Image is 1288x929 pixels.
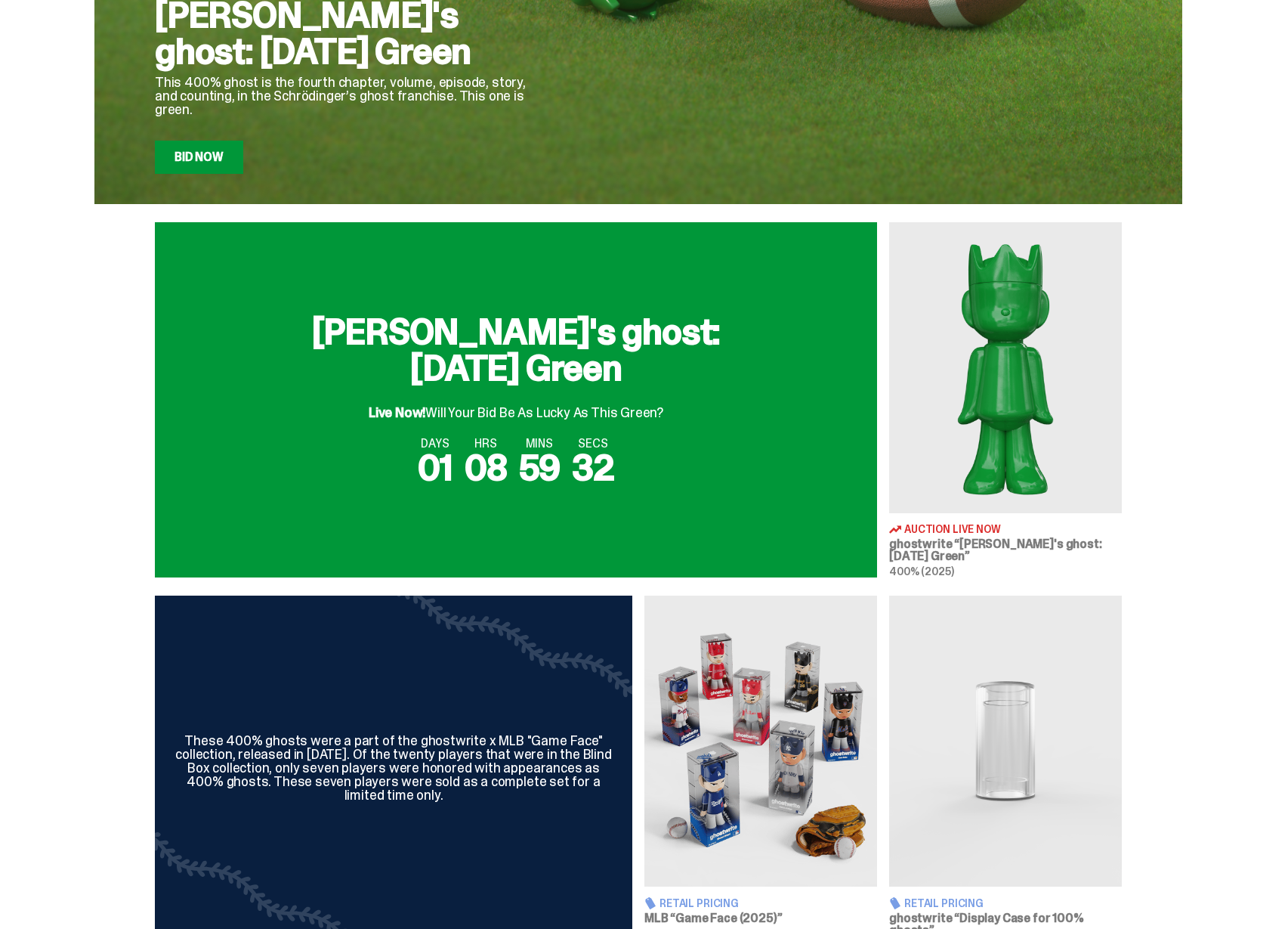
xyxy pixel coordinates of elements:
[889,222,1122,513] img: Schrödinger's ghost: Sunday Green
[644,596,877,887] img: Game Face (2025)
[465,444,507,491] span: 08
[155,76,548,116] p: This 400% ghost is the fourth chapter, volume, episode, story, and counting, in the Schrödinger’s...
[889,596,1122,887] img: Display Case for 100% ghosts
[274,314,758,386] h2: [PERSON_NAME]'s ghost: [DATE] Green
[889,222,1122,578] a: Schrödinger's ghost: Sunday Green Auction Live Now
[369,392,663,420] div: Will Your Bid Be As Lucky As This Green?
[519,438,561,450] span: MINS
[369,404,425,422] span: Live Now!
[889,565,953,578] span: 400% (2025)
[644,912,877,924] h3: MLB “Game Face (2025)”
[173,734,614,802] div: These 400% ghosts were a part of the ghostwrite x MLB "Game Face" collection, released in [DATE]....
[418,438,452,450] span: DAYS
[659,898,739,909] span: Retail Pricing
[465,438,507,450] span: HRS
[904,898,984,909] span: Retail Pricing
[519,444,561,491] span: 59
[904,524,1001,534] span: Auction Live Now
[889,538,1122,562] h3: ghostwrite “[PERSON_NAME]'s ghost: [DATE] Green”
[572,444,614,491] span: 32
[572,438,614,450] span: SECS
[155,141,243,174] a: Bid Now
[418,444,452,491] span: 01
